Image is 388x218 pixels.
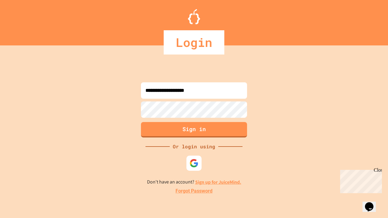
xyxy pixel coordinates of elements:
p: Don't have an account? [147,178,241,186]
div: Chat with us now!Close [2,2,42,38]
a: Sign up for JuiceMind. [195,179,241,185]
img: Logo.svg [188,9,200,24]
iframe: chat widget [363,194,382,212]
img: google-icon.svg [189,159,199,168]
div: Or login using [170,143,218,150]
iframe: chat widget [338,167,382,193]
button: Sign in [141,122,247,137]
a: Forgot Password [176,187,212,195]
div: Login [164,30,224,54]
